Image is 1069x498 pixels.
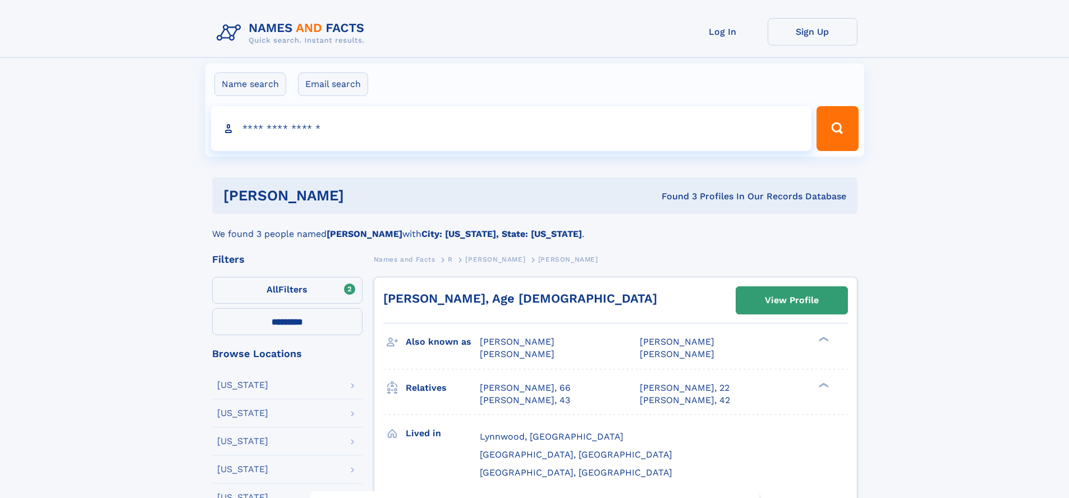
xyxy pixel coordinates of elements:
h3: Relatives [406,378,480,398]
div: [US_STATE] [217,409,268,418]
span: [PERSON_NAME] [465,255,525,263]
a: [PERSON_NAME], 22 [640,382,730,394]
a: R [448,252,453,266]
label: Name search [214,72,286,96]
span: [PERSON_NAME] [538,255,598,263]
h3: Also known as [406,332,480,351]
h3: Lived in [406,424,480,443]
span: [PERSON_NAME] [480,336,554,347]
div: Found 3 Profiles In Our Records Database [503,190,846,203]
button: Search Button [816,106,858,151]
a: View Profile [736,287,847,314]
span: Lynnwood, [GEOGRAPHIC_DATA] [480,431,623,442]
span: [PERSON_NAME] [640,349,714,359]
input: search input [211,106,812,151]
a: Sign Up [768,18,857,45]
a: [PERSON_NAME], Age [DEMOGRAPHIC_DATA] [383,291,657,305]
span: [GEOGRAPHIC_DATA], [GEOGRAPHIC_DATA] [480,449,672,460]
span: [PERSON_NAME] [480,349,554,359]
a: [PERSON_NAME], 43 [480,394,570,406]
span: [GEOGRAPHIC_DATA], [GEOGRAPHIC_DATA] [480,467,672,478]
label: Email search [298,72,368,96]
span: [PERSON_NAME] [640,336,714,347]
label: Filters [212,277,363,304]
div: [US_STATE] [217,437,268,446]
div: We found 3 people named with . [212,214,857,241]
b: City: [US_STATE], State: [US_STATE] [421,229,582,239]
div: [US_STATE] [217,381,268,390]
span: All [267,284,278,295]
b: [PERSON_NAME] [327,229,402,239]
div: ❯ [816,336,829,343]
img: Logo Names and Facts [212,18,374,48]
div: Filters [212,254,363,264]
a: [PERSON_NAME] [465,252,525,266]
span: R [448,255,453,263]
a: Names and Facts [374,252,435,266]
a: [PERSON_NAME], 66 [480,382,571,394]
div: ❯ [816,381,829,389]
a: [PERSON_NAME], 42 [640,394,730,406]
a: Log In [678,18,768,45]
div: View Profile [765,287,819,313]
div: Browse Locations [212,349,363,359]
h1: [PERSON_NAME] [223,189,503,203]
div: [US_STATE] [217,465,268,474]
